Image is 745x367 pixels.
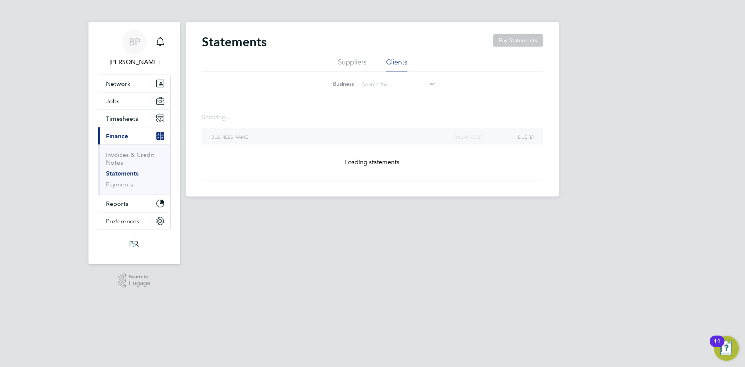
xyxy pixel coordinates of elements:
span: Ben Perkin [98,57,171,67]
img: psrsolutions-logo-retina.png [127,238,141,250]
button: Finance [98,127,170,144]
input: Search for... [359,79,436,90]
a: BP[PERSON_NAME] [98,30,171,67]
span: Preferences [106,217,139,225]
button: Timesheets [98,110,170,127]
h2: Statements [202,34,267,50]
div: 11 [714,341,721,351]
span: Engage [129,280,151,287]
button: Preferences [98,212,170,230]
span: Powered by [129,273,151,280]
a: Powered byEngage [118,273,151,288]
button: Network [98,75,170,92]
nav: Main navigation [88,22,180,264]
span: Jobs [106,97,120,105]
button: Jobs [98,92,170,110]
a: Invoices & Credit Notes [106,151,154,166]
div: Finance [98,144,170,195]
a: Go to home page [98,238,171,250]
button: Pay Statements [493,34,543,47]
li: Suppliers [338,57,367,71]
a: Payments [106,181,133,188]
li: Clients [386,57,407,71]
span: ... [226,113,230,121]
span: Finance [106,132,128,140]
span: Network [106,80,130,87]
label: Business [309,80,354,87]
span: Timesheets [106,115,138,122]
span: Reports [106,200,128,207]
button: Reports [98,195,170,212]
button: Open Resource Center, 11 new notifications [714,336,739,361]
div: Showing [202,113,232,122]
a: Statements [106,170,139,177]
span: BP [129,37,140,47]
